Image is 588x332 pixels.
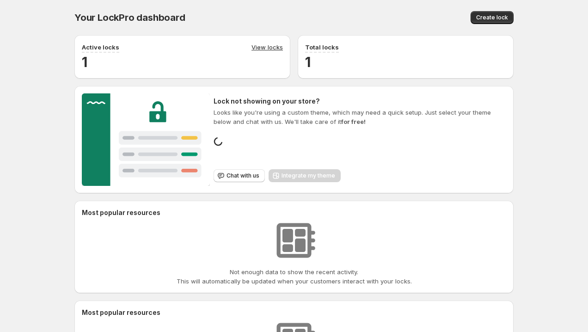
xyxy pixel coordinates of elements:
[341,118,366,125] strong: for free!
[82,53,283,71] h2: 1
[214,108,506,126] p: Looks like you're using a custom theme, which may need a quick setup. Just select your theme belo...
[251,43,283,53] a: View locks
[305,53,506,71] h2: 1
[214,169,265,182] button: Chat with us
[214,97,506,106] h2: Lock not showing on your store?
[227,172,259,179] span: Chat with us
[82,93,210,186] img: Customer support
[305,43,339,52] p: Total locks
[177,267,412,286] p: Not enough data to show the recent activity. This will automatically be updated when your custome...
[82,208,506,217] h2: Most popular resources
[476,14,508,21] span: Create lock
[74,12,185,23] span: Your LockPro dashboard
[471,11,514,24] button: Create lock
[82,43,119,52] p: Active locks
[82,308,506,317] h2: Most popular resources
[271,217,317,264] img: No resources found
